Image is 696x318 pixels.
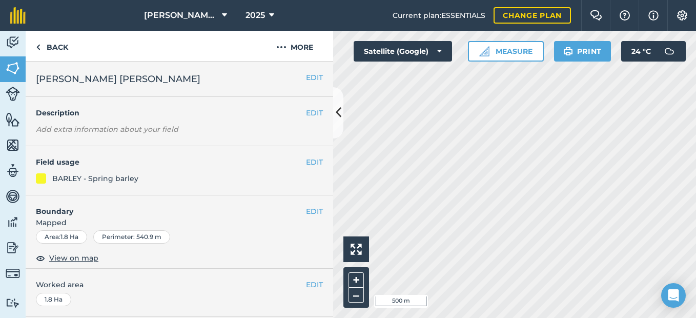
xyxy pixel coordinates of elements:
button: Measure [468,41,544,62]
img: Ruler icon [479,46,489,56]
a: Back [26,31,78,61]
h4: Description [36,107,323,118]
span: [PERSON_NAME] ESTATES [144,9,218,22]
img: svg+xml;base64,PHN2ZyB4bWxucz0iaHR0cDovL3d3dy53My5vcmcvMjAwMC9zdmciIHdpZHRoPSIxNyIgaGVpZ2h0PSIxNy... [648,9,659,22]
button: EDIT [306,279,323,290]
button: + [349,272,364,288]
img: svg+xml;base64,PHN2ZyB4bWxucz0iaHR0cDovL3d3dy53My5vcmcvMjAwMC9zdmciIHdpZHRoPSIyMCIgaGVpZ2h0PSIyNC... [276,41,286,53]
div: 1.8 Ha [36,293,71,306]
img: svg+xml;base64,PHN2ZyB4bWxucz0iaHR0cDovL3d3dy53My5vcmcvMjAwMC9zdmciIHdpZHRoPSI5IiBoZWlnaHQ9IjI0Ii... [36,41,40,53]
a: Change plan [494,7,571,24]
span: Worked area [36,279,323,290]
button: – [349,288,364,303]
img: A question mark icon [619,10,631,21]
img: svg+xml;base64,PHN2ZyB4bWxucz0iaHR0cDovL3d3dy53My5vcmcvMjAwMC9zdmciIHdpZHRoPSI1NiIgaGVpZ2h0PSI2MC... [6,112,20,127]
button: 24 °C [621,41,686,62]
img: svg+xml;base64,PD94bWwgdmVyc2lvbj0iMS4wIiBlbmNvZGluZz0idXRmLTgiPz4KPCEtLSBHZW5lcmF0b3I6IEFkb2JlIE... [6,298,20,308]
h4: Boundary [26,195,306,217]
span: [PERSON_NAME] [PERSON_NAME] [36,72,200,86]
span: 24 ° C [631,41,651,62]
button: Print [554,41,611,62]
button: EDIT [306,72,323,83]
img: Two speech bubbles overlapping with the left bubble in the forefront [590,10,602,21]
img: svg+xml;base64,PD94bWwgdmVyc2lvbj0iMS4wIiBlbmNvZGluZz0idXRmLTgiPz4KPCEtLSBHZW5lcmF0b3I6IEFkb2JlIE... [6,240,20,255]
div: Area : 1.8 Ha [36,230,87,244]
em: Add extra information about your field [36,125,178,134]
img: A cog icon [676,10,688,21]
img: svg+xml;base64,PD94bWwgdmVyc2lvbj0iMS4wIiBlbmNvZGluZz0idXRmLTgiPz4KPCEtLSBHZW5lcmF0b3I6IEFkb2JlIE... [6,189,20,204]
img: svg+xml;base64,PD94bWwgdmVyc2lvbj0iMS4wIiBlbmNvZGluZz0idXRmLTgiPz4KPCEtLSBHZW5lcmF0b3I6IEFkb2JlIE... [6,35,20,50]
h4: Field usage [36,156,306,168]
img: svg+xml;base64,PHN2ZyB4bWxucz0iaHR0cDovL3d3dy53My5vcmcvMjAwMC9zdmciIHdpZHRoPSI1NiIgaGVpZ2h0PSI2MC... [6,137,20,153]
button: View on map [36,252,98,264]
img: svg+xml;base64,PD94bWwgdmVyc2lvbj0iMS4wIiBlbmNvZGluZz0idXRmLTgiPz4KPCEtLSBHZW5lcmF0b3I6IEFkb2JlIE... [659,41,680,62]
img: svg+xml;base64,PD94bWwgdmVyc2lvbj0iMS4wIiBlbmNvZGluZz0idXRmLTgiPz4KPCEtLSBHZW5lcmF0b3I6IEFkb2JlIE... [6,266,20,281]
span: 2025 [245,9,265,22]
button: EDIT [306,206,323,217]
img: svg+xml;base64,PHN2ZyB4bWxucz0iaHR0cDovL3d3dy53My5vcmcvMjAwMC9zdmciIHdpZHRoPSIxOSIgaGVpZ2h0PSIyNC... [563,45,573,57]
button: EDIT [306,107,323,118]
span: Mapped [26,217,333,228]
button: EDIT [306,156,323,168]
div: BARLEY - Spring barley [52,173,138,184]
span: View on map [49,252,98,264]
img: svg+xml;base64,PHN2ZyB4bWxucz0iaHR0cDovL3d3dy53My5vcmcvMjAwMC9zdmciIHdpZHRoPSIxOCIgaGVpZ2h0PSIyNC... [36,252,45,264]
img: svg+xml;base64,PD94bWwgdmVyc2lvbj0iMS4wIiBlbmNvZGluZz0idXRmLTgiPz4KPCEtLSBHZW5lcmF0b3I6IEFkb2JlIE... [6,214,20,230]
button: Satellite (Google) [354,41,452,62]
button: More [256,31,333,61]
img: Four arrows, one pointing top left, one top right, one bottom right and the last bottom left [351,244,362,255]
div: Open Intercom Messenger [661,283,686,308]
img: svg+xml;base64,PHN2ZyB4bWxucz0iaHR0cDovL3d3dy53My5vcmcvMjAwMC9zdmciIHdpZHRoPSI1NiIgaGVpZ2h0PSI2MC... [6,61,20,76]
img: svg+xml;base64,PD94bWwgdmVyc2lvbj0iMS4wIiBlbmNvZGluZz0idXRmLTgiPz4KPCEtLSBHZW5lcmF0b3I6IEFkb2JlIE... [6,87,20,101]
span: Current plan : ESSENTIALS [393,10,485,21]
img: fieldmargin Logo [10,7,26,24]
img: svg+xml;base64,PD94bWwgdmVyc2lvbj0iMS4wIiBlbmNvZGluZz0idXRmLTgiPz4KPCEtLSBHZW5lcmF0b3I6IEFkb2JlIE... [6,163,20,178]
div: Perimeter : 540.9 m [93,230,170,244]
